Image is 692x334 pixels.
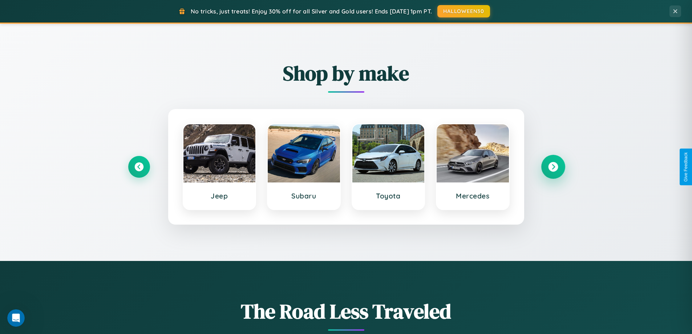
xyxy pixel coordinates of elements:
[191,192,248,200] h3: Jeep
[444,192,502,200] h3: Mercedes
[437,5,490,17] button: HALLOWEEN30
[191,8,432,15] span: No tricks, just treats! Enjoy 30% off for all Silver and Gold users! Ends [DATE] 1pm PT.
[360,192,417,200] h3: Toyota
[128,297,564,325] h1: The Road Less Traveled
[275,192,333,200] h3: Subaru
[128,59,564,87] h2: Shop by make
[683,152,688,182] div: Give Feedback
[7,309,25,327] iframe: Intercom live chat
